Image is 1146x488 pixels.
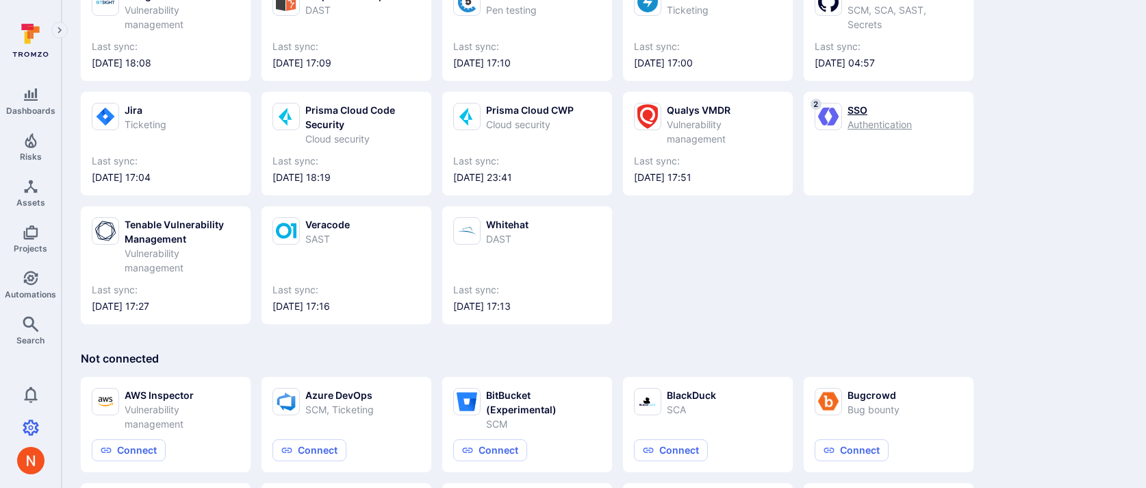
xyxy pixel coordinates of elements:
[453,171,601,184] span: [DATE] 23:41
[667,117,782,146] div: Vulnerability management
[16,197,45,208] span: Assets
[667,402,716,417] div: SCA
[272,300,420,313] span: [DATE] 17:16
[305,132,420,146] div: Cloud security
[5,289,56,300] span: Automations
[272,439,346,461] button: Connect
[92,283,240,297] span: Last sync:
[92,217,240,313] a: Tenable Vulnerability ManagementVulnerability managementLast sync:[DATE] 17:27
[486,417,601,431] div: SCM
[811,99,822,110] span: 2
[486,217,529,232] div: Whitehat
[815,40,963,53] span: Last sync:
[634,154,782,168] span: Last sync:
[6,106,55,116] span: Dashboards
[92,56,240,70] span: [DATE] 18:08
[272,56,420,70] span: [DATE] 17:09
[848,103,912,117] div: SSO
[305,3,403,17] div: DAST
[848,3,963,32] div: SCM, SCA, SAST, Secrets
[815,56,963,70] span: [DATE] 04:57
[453,300,601,313] span: [DATE] 17:13
[486,3,537,17] div: Pen testing
[125,3,240,32] div: Vulnerability management
[92,171,240,184] span: [DATE] 17:04
[125,388,240,402] div: AWS Inspector
[305,217,350,232] div: Veracode
[125,246,240,275] div: Vulnerability management
[848,117,912,132] div: Authentication
[17,447,44,474] img: ACg8ocIprwjrgDQnDsNSk9Ghn5p5-B8DpAKWoJ5Gi9syOE4K59tr4Q=s96-c
[92,40,240,53] span: Last sync:
[486,232,529,246] div: DAST
[634,439,708,461] button: Connect
[634,40,782,53] span: Last sync:
[92,439,166,461] button: Connect
[486,117,574,132] div: Cloud security
[272,283,420,297] span: Last sync:
[453,217,601,313] a: WhitehatDASTLast sync:[DATE] 17:13
[125,103,166,117] div: Jira
[272,103,420,184] a: Prisma Cloud Code SecurityCloud securityLast sync:[DATE] 18:19
[51,22,68,38] button: Expand navigation menu
[848,388,900,402] div: Bugcrowd
[453,56,601,70] span: [DATE] 17:10
[305,103,420,132] div: Prisma Cloud Code Security
[634,171,782,184] span: [DATE] 17:51
[815,103,963,184] a: 2SSOAuthentication
[305,388,374,402] div: Azure DevOps
[667,388,716,402] div: BlackDuck
[17,447,44,474] div: Neeren Patki
[453,40,601,53] span: Last sync:
[125,402,240,431] div: Vulnerability management
[92,103,240,184] a: JiraTicketingLast sync:[DATE] 17:04
[634,56,782,70] span: [DATE] 17:00
[453,154,601,168] span: Last sync:
[815,439,889,461] button: Connect
[272,40,420,53] span: Last sync:
[125,217,240,246] div: Tenable Vulnerability Management
[486,103,574,117] div: Prisma Cloud CWP
[92,154,240,168] span: Last sync:
[667,103,782,117] div: Qualys VMDR
[453,439,527,461] button: Connect
[272,154,420,168] span: Last sync:
[20,151,42,162] span: Risks
[486,388,601,417] div: BitBucket (Experimental)
[305,232,350,246] div: SAST
[453,103,601,184] a: Prisma Cloud CWPCloud securityLast sync:[DATE] 23:41
[272,171,420,184] span: [DATE] 18:19
[848,402,900,417] div: Bug bounty
[272,217,420,313] a: VeracodeSASTLast sync:[DATE] 17:16
[125,117,166,132] div: Ticketing
[16,335,44,345] span: Search
[14,243,47,254] span: Projects
[667,3,728,17] div: Ticketing
[55,25,64,36] i: Expand navigation menu
[305,402,374,417] div: SCM, Ticketing
[92,300,240,313] span: [DATE] 17:27
[81,352,159,365] span: Not connected
[634,103,782,184] a: Qualys VMDRVulnerability managementLast sync:[DATE] 17:51
[453,283,601,297] span: Last sync:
